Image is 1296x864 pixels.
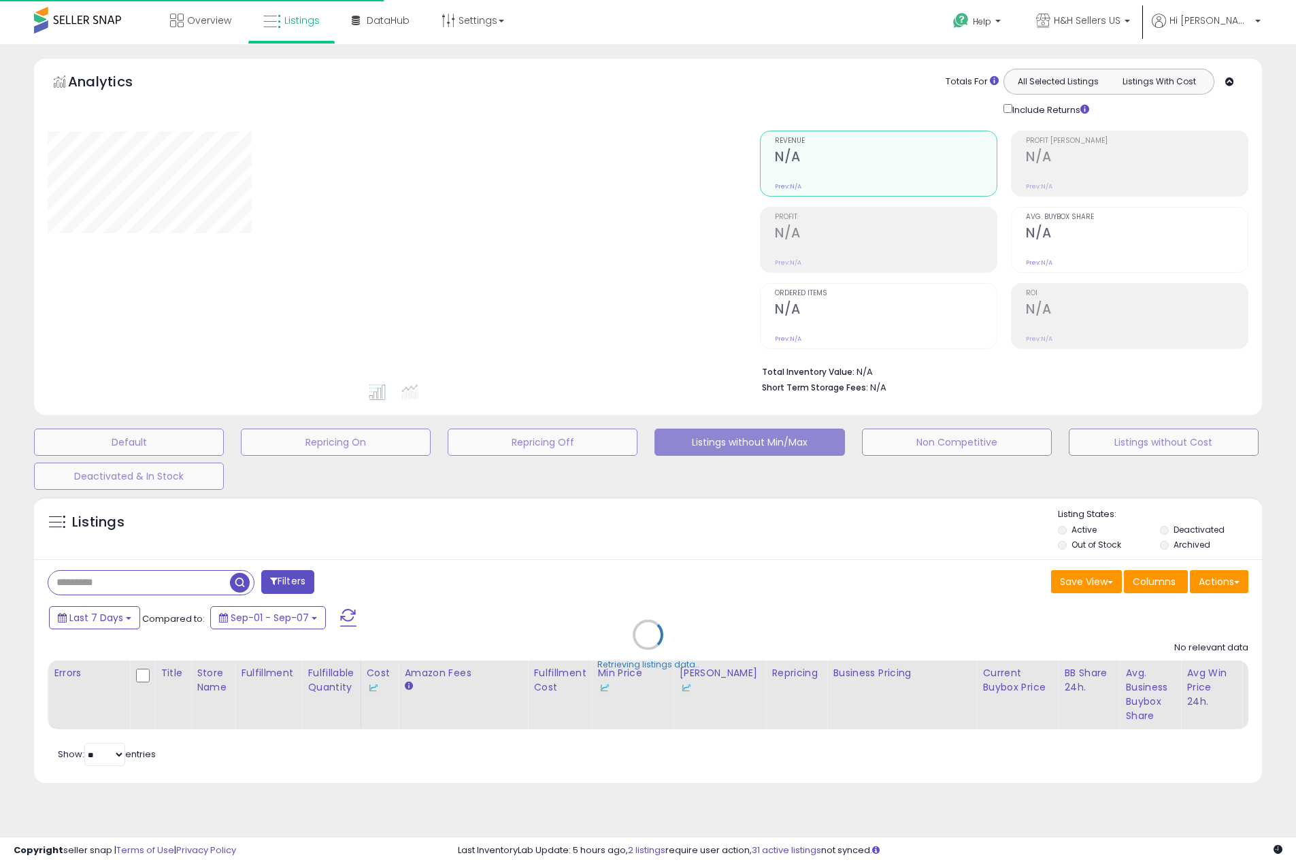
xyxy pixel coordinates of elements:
span: DataHub [367,14,410,27]
span: N/A [870,381,886,394]
button: Listings With Cost [1108,73,1210,90]
small: Prev: N/A [1026,259,1052,267]
span: Help [973,16,991,27]
h5: Analytics [68,72,159,95]
h2: N/A [1026,301,1248,320]
button: Repricing Off [448,429,637,456]
small: Prev: N/A [1026,182,1052,190]
span: Overview [187,14,231,27]
li: N/A [762,363,1238,379]
h2: N/A [775,301,997,320]
small: Prev: N/A [775,335,801,343]
div: Include Returns [993,101,1106,117]
button: Listings without Min/Max [654,429,844,456]
span: H&H Sellers US [1054,14,1120,27]
b: Short Term Storage Fees: [762,382,868,393]
small: Prev: N/A [775,182,801,190]
button: Deactivated & In Stock [34,463,224,490]
div: Retrieving listings data.. [597,659,699,671]
button: Listings without Cost [1069,429,1259,456]
a: Help [942,2,1014,44]
small: Prev: N/A [1026,335,1052,343]
span: Hi [PERSON_NAME] [1169,14,1251,27]
span: Profit [PERSON_NAME] [1026,137,1248,145]
button: Default [34,429,224,456]
small: Prev: N/A [775,259,801,267]
h2: N/A [775,225,997,244]
span: Avg. Buybox Share [1026,214,1248,221]
span: Profit [775,214,997,221]
div: Totals For [946,76,999,88]
h2: N/A [775,149,997,167]
button: All Selected Listings [1008,73,1109,90]
span: Ordered Items [775,290,997,297]
span: ROI [1026,290,1248,297]
h2: N/A [1026,149,1248,167]
i: Get Help [952,12,969,29]
b: Total Inventory Value: [762,366,854,378]
button: Repricing On [241,429,431,456]
span: Listings [284,14,320,27]
a: Hi [PERSON_NAME] [1152,14,1261,44]
h2: N/A [1026,225,1248,244]
span: Revenue [775,137,997,145]
button: Non Competitive [862,429,1052,456]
